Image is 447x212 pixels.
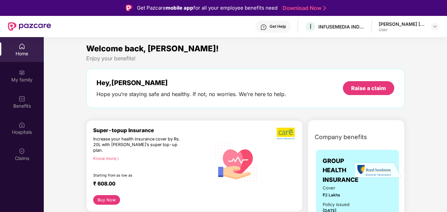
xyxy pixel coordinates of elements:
[137,4,278,12] div: Get Pazcare for all your employee benefits need
[19,95,25,102] img: svg+xml;base64,PHN2ZyBpZD0iQmVuZWZpdHMiIHhtbG5zPSJodHRwOi8vd3d3LnczLm9yZy8yMDAwL3N2ZyIgd2lkdGg9Ij...
[318,24,365,30] div: INFUSEMEDIA INDIA PRIVATE LIMITED
[270,24,286,29] div: Get Help
[93,195,120,205] button: Buy Now
[93,156,207,161] div: Know more
[355,162,402,179] img: insurerLogo
[126,5,132,11] img: Logo
[86,44,219,53] span: Welcome back, [PERSON_NAME]!
[19,148,25,154] img: svg+xml;base64,PHN2ZyBpZD0iQ2xhaW0iIHhtbG5zPSJodHRwOi8vd3d3LnczLm9yZy8yMDAwL3N2ZyIgd2lkdGg9IjIwIi...
[96,91,286,98] div: Hope you’re staying safe and healthy. If not, no worries. We’re here to help.
[323,192,352,198] span: ₹2 Lakhs
[323,185,352,191] span: Cover
[93,127,211,133] div: Super-topup Insurance
[166,5,193,11] strong: mobile app
[323,156,358,185] span: GROUP HEALTH INSURANCE
[283,5,324,12] a: Download Now
[86,55,404,62] div: Enjoy your benefits!
[93,136,182,153] div: Increase your health insurance cover by Rs. 20L with [PERSON_NAME]’s super top-up plan.
[8,22,51,31] img: New Pazcare Logo
[211,135,262,187] img: svg+xml;base64,PHN2ZyB4bWxucz0iaHR0cDovL3d3dy53My5vcmcvMjAwMC9zdmciIHhtbG5zOnhsaW5rPSJodHRwOi8vd3...
[323,5,326,12] img: Stroke
[432,24,438,29] img: svg+xml;base64,PHN2ZyBpZD0iRHJvcGRvd24tMzJ4MzIiIHhtbG5zPSJodHRwOi8vd3d3LnczLm9yZy8yMDAwL3N2ZyIgd2...
[379,21,425,27] div: [PERSON_NAME] [PERSON_NAME]
[116,157,120,161] span: right
[379,27,425,32] div: User
[93,173,183,178] div: Starting from as low as
[277,127,295,140] img: b5dec4f62d2307b9de63beb79f102df3.png
[351,84,386,92] div: Raise a claim
[96,79,286,87] div: Hey, [PERSON_NAME]
[310,23,311,30] span: I
[19,69,25,76] img: svg+xml;base64,PHN2ZyB3aWR0aD0iMjAiIGhlaWdodD0iMjAiIHZpZXdCb3g9IjAgMCAyMCAyMCIgZmlsbD0ibm9uZSIgeG...
[260,24,267,30] img: svg+xml;base64,PHN2ZyBpZD0iSGVscC0zMngzMiIgeG1sbnM9Imh0dHA6Ly93d3cudzMub3JnLzIwMDAvc3ZnIiB3aWR0aD...
[19,122,25,128] img: svg+xml;base64,PHN2ZyBpZD0iSG9zcGl0YWxzIiB4bWxucz0iaHR0cDovL3d3dy53My5vcmcvMjAwMC9zdmciIHdpZHRoPS...
[323,201,350,208] div: Policy issued
[93,181,204,188] div: ₹ 608.00
[315,132,367,142] span: Company benefits
[19,43,25,50] img: svg+xml;base64,PHN2ZyBpZD0iSG9tZSIgeG1sbnM9Imh0dHA6Ly93d3cudzMub3JnLzIwMDAvc3ZnIiB3aWR0aD0iMjAiIG...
